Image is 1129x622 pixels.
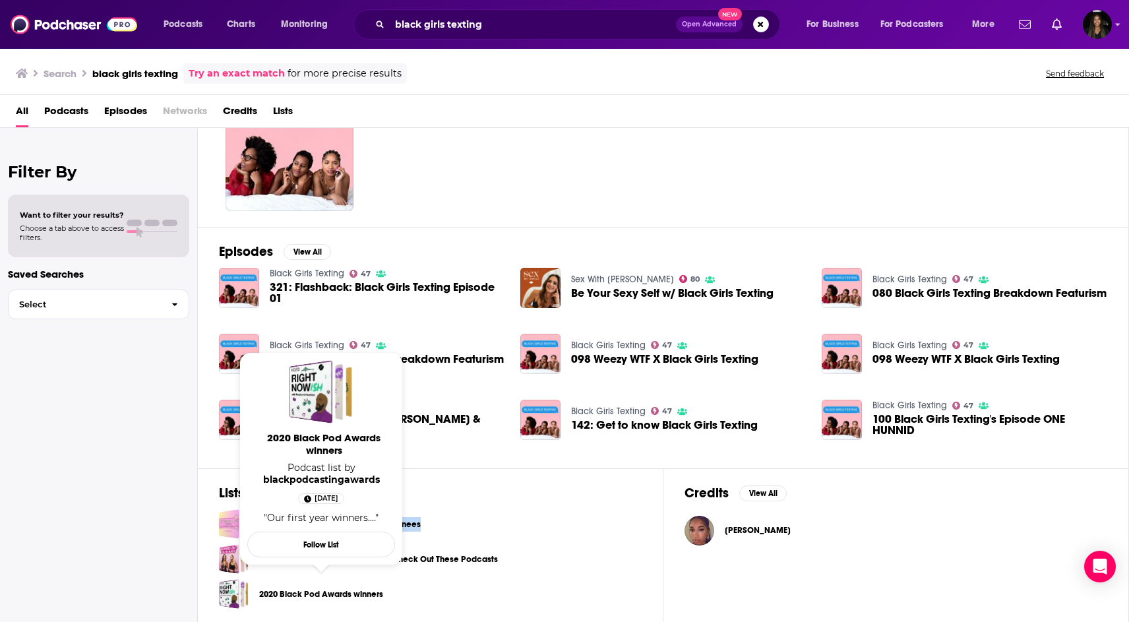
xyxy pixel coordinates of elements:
a: 2024 Black Podcasting Awards nominees [219,509,249,539]
img: User Profile [1083,10,1112,39]
span: Networks [163,100,207,127]
img: 100 Black Girls Texting's Episode ONE HUNNID [822,400,862,440]
button: open menu [272,14,345,35]
span: 47 [662,408,672,414]
a: Black Girls Texting [571,340,646,351]
p: Saved Searches [8,268,189,280]
img: 098 Weezy WTF X Black Girls Texting [520,334,561,374]
a: Podcasts [44,100,88,127]
button: View All [739,485,787,501]
span: 47 [963,276,973,282]
a: Episodes [104,100,147,127]
span: Charts [227,15,255,34]
a: 2020 Black Pod Awards winners [219,579,249,609]
span: For Podcasters [880,15,944,34]
a: 080 Black Girls Texting Breakdown Featurism [822,268,862,308]
span: 47 [662,342,672,348]
span: Want to filter your results? [20,210,124,220]
a: 47 [350,270,371,278]
a: Be Your Sexy Self w/ Black Girls Texting [571,288,774,299]
button: open menu [872,14,963,35]
button: Open AdvancedNew [676,16,743,32]
a: All [16,100,28,127]
button: open menu [154,14,220,35]
a: CreditsView All [685,485,787,501]
a: 2020 Black Pod Awards winners [259,587,383,602]
a: Black Girls Texting [872,340,947,351]
a: Black Girls Texting [872,400,947,411]
a: Black Girls Texting [872,274,947,285]
a: Black Girls Texting [270,268,344,279]
span: If You Like WHOREible Decisions... Check Out These Podcasts [219,544,249,574]
a: Credits [223,100,257,127]
h2: Lists [219,485,244,501]
div: Open Intercom Messenger [1084,551,1116,582]
a: 142: Get to know Black Girls Texting [520,400,561,440]
span: 47 [361,271,371,277]
a: 47 [651,341,673,349]
button: open menu [797,14,875,35]
img: 098 Weezy WTF X Black Girls Texting [822,334,862,374]
a: 098 Weezy WTF X Black Girls Texting [571,354,758,365]
span: Open Advanced [682,21,737,28]
a: Jan 21st, 2024 [298,493,344,504]
a: Black Girls Texting [571,406,646,417]
a: blackpodcastingawards [263,474,380,485]
a: 2020 Black Pod Awards winners [250,431,398,462]
a: 80 [679,275,700,283]
span: for more precise results [288,66,402,81]
a: 080 Black Girls Texting Breakdown Featurism [872,288,1107,299]
a: 098 Weezy WTF X Black Girls Texting [872,354,1060,365]
span: 80 [690,276,700,282]
a: 100 Black Girls Texting's Episode ONE HUNNID [872,414,1107,436]
span: Choose a tab above to access filters. [20,224,124,242]
span: Logged in as elissa.mccool [1083,10,1112,39]
a: 2020 Black Pod Awards winners [290,360,353,423]
img: 173: Get Smarter with Blair Imani & Black Girls Texting [219,400,259,440]
span: 47 [361,342,371,348]
button: Chelsea RojasChelsea Rojas [685,509,1107,551]
h2: Credits [685,485,729,501]
img: 080 Black Girls Texting Breakdown Featurism [219,334,259,374]
span: Podcast list by [247,462,395,485]
img: Chelsea Rojas [685,516,714,545]
a: Chelsea Rojas [725,525,791,536]
a: Lists [273,100,293,127]
span: "Our first year winners...." [264,512,379,524]
a: 321: Flashback: Black Girls Texting Episode 01 [270,282,504,304]
img: 321: Flashback: Black Girls Texting Episode 01 [219,268,259,308]
h2: Filter By [8,162,189,181]
a: EpisodesView All [219,243,331,260]
span: Monitoring [281,15,328,34]
h3: Search [44,67,76,80]
span: 47 [963,342,973,348]
a: 142: Get to know Black Girls Texting [571,420,758,431]
img: Be Your Sexy Self w/ Black Girls Texting [520,268,561,308]
span: [PERSON_NAME] [725,525,791,536]
a: 47 [952,402,974,410]
button: Select [8,290,189,319]
a: 47 [952,275,974,283]
a: Show notifications dropdown [1014,13,1036,36]
span: More [972,15,994,34]
a: 47 [651,407,673,415]
a: 47 [350,341,371,349]
img: Podchaser - Follow, Share and Rate Podcasts [11,12,137,37]
span: Select [9,300,161,309]
a: 47 [952,341,974,349]
span: New [718,8,742,20]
